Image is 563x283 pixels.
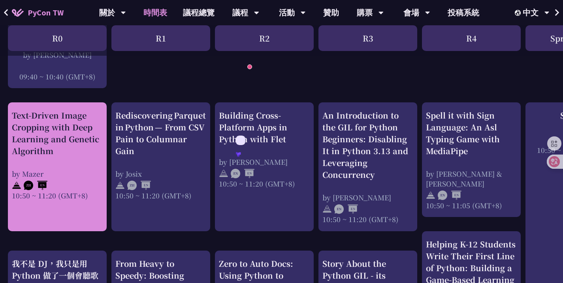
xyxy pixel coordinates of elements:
div: by Josix [115,169,206,179]
a: Spell it with Sign Language: An Asl Typing Game with MediaPipe by [PERSON_NAME] & [PERSON_NAME] 1... [426,109,517,210]
a: Building Cross-Platform Apps in Python with Flet by [PERSON_NAME] 10:50 ~ 11:20 (GMT+8) [219,109,310,225]
div: by [PERSON_NAME] [219,157,310,167]
img: svg+xml;base64,PHN2ZyB4bWxucz0iaHR0cDovL3d3dy53My5vcmcvMjAwMC9zdmciIHdpZHRoPSIyNCIgaGVpZ2h0PSIyNC... [322,204,332,214]
div: by Mazer [12,169,103,179]
img: ENEN.5a408d1.svg [231,169,254,178]
div: 10:50 ~ 11:05 (GMT+8) [426,200,517,210]
a: Text-Driven Image Cropping with Deep Learning and Genetic Algorithm by Mazer 10:50 ~ 11:20 (GMT+8) [12,109,103,225]
img: svg+xml;base64,PHN2ZyB4bWxucz0iaHR0cDovL3d3dy53My5vcmcvMjAwMC9zdmciIHdpZHRoPSIyNCIgaGVpZ2h0PSIyNC... [115,181,125,190]
div: 09:40 ~ 10:40 (GMT+8) [12,72,103,81]
a: PyCon TW [4,3,72,23]
div: 10:50 ~ 11:20 (GMT+8) [219,179,310,189]
img: ZHEN.371966e.svg [127,181,151,190]
div: 10:50 ~ 11:20 (GMT+8) [115,191,206,200]
a: An Introduction to the GIL for Python Beginners: Disabling It in Python 3.13 and Leveraging Concu... [322,109,413,225]
div: R1 [111,25,210,51]
img: ENEN.5a408d1.svg [438,191,461,200]
div: R4 [422,25,521,51]
div: 10:50 ~ 11:20 (GMT+8) [322,214,413,224]
div: Text-Driven Image Cropping with Deep Learning and Genetic Algorithm [12,109,103,157]
img: Home icon of PyCon TW 2025 [12,9,24,17]
img: svg+xml;base64,PHN2ZyB4bWxucz0iaHR0cDovL3d3dy53My5vcmcvMjAwMC9zdmciIHdpZHRoPSIyNCIgaGVpZ2h0PSIyNC... [219,169,228,178]
img: Locale Icon [515,10,523,16]
div: 10:50 ~ 11:20 (GMT+8) [12,191,103,200]
div: Rediscovering Parquet in Python — From CSV Pain to Columnar Gain [115,109,206,157]
div: Building Cross-Platform Apps in Python with Flet [219,109,310,145]
img: ZHEN.371966e.svg [24,181,47,190]
div: R0 [8,25,107,51]
span: PyCon TW [28,7,64,19]
div: by [PERSON_NAME] & [PERSON_NAME] [426,169,517,189]
img: ENEN.5a408d1.svg [334,204,358,214]
div: Spell it with Sign Language: An Asl Typing Game with MediaPipe [426,109,517,157]
div: R3 [318,25,417,51]
img: svg+xml;base64,PHN2ZyB4bWxucz0iaHR0cDovL3d3dy53My5vcmcvMjAwMC9zdmciIHdpZHRoPSIyNCIgaGVpZ2h0PSIyNC... [12,181,21,190]
div: An Introduction to the GIL for Python Beginners: Disabling It in Python 3.13 and Leveraging Concu... [322,109,413,181]
a: Rediscovering Parquet in Python — From CSV Pain to Columnar Gain by Josix 10:50 ~ 11:20 (GMT+8) [115,109,206,225]
img: svg+xml;base64,PHN2ZyB4bWxucz0iaHR0cDovL3d3dy53My5vcmcvMjAwMC9zdmciIHdpZHRoPSIyNCIgaGVpZ2h0PSIyNC... [426,191,435,200]
div: by [PERSON_NAME] [322,192,413,202]
div: R2 [215,25,314,51]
